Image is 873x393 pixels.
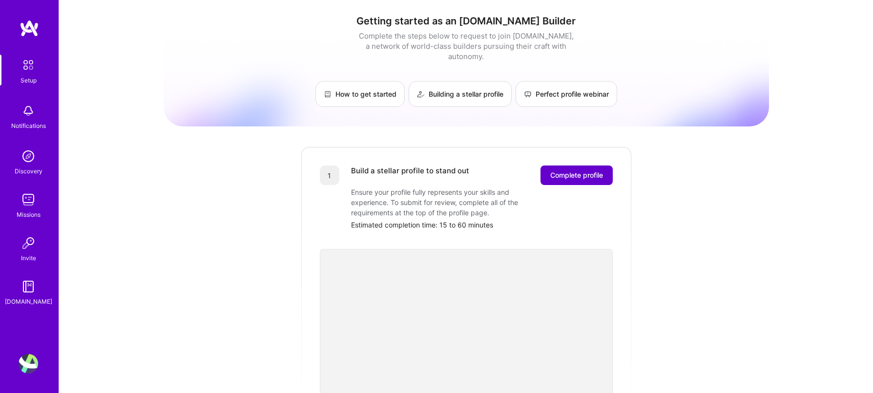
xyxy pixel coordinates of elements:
[540,165,613,185] button: Complete profile
[351,220,613,230] div: Estimated completion time: 15 to 60 minutes
[356,31,576,62] div: Complete the steps below to request to join [DOMAIN_NAME], a network of world-class builders purs...
[19,277,38,296] img: guide book
[19,146,38,166] img: discovery
[19,101,38,121] img: bell
[21,253,36,263] div: Invite
[20,20,39,37] img: logo
[15,166,42,176] div: Discovery
[19,190,38,209] img: teamwork
[164,15,769,27] h1: Getting started as an [DOMAIN_NAME] Builder
[351,187,546,218] div: Ensure your profile fully represents your skills and experience. To submit for review, complete a...
[19,354,38,373] img: User Avatar
[524,90,532,98] img: Perfect profile webinar
[19,233,38,253] img: Invite
[351,165,469,185] div: Build a stellar profile to stand out
[18,55,39,75] img: setup
[409,81,512,107] a: Building a stellar profile
[21,75,37,85] div: Setup
[417,90,425,98] img: Building a stellar profile
[315,81,405,107] a: How to get started
[550,170,603,180] span: Complete profile
[17,209,41,220] div: Missions
[516,81,617,107] a: Perfect profile webinar
[324,90,332,98] img: How to get started
[320,165,339,185] div: 1
[16,354,41,373] a: User Avatar
[5,296,52,307] div: [DOMAIN_NAME]
[11,121,46,131] div: Notifications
